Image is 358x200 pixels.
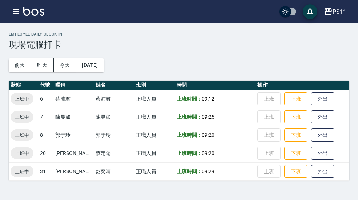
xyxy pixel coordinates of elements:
[311,110,334,124] button: 外出
[202,132,214,138] span: 09:20
[177,168,202,174] b: 上班時間：
[94,144,134,162] td: 蔡定陽
[53,90,94,108] td: 蔡沛君
[177,96,202,102] b: 上班時間：
[284,92,307,106] button: 下班
[303,4,317,19] button: save
[9,32,349,37] h2: Employee Daily Clock In
[284,147,307,160] button: 下班
[202,96,214,102] span: 09:12
[38,126,53,144] td: 8
[177,114,202,120] b: 上班時間：
[94,162,134,180] td: 彭奕晴
[38,144,53,162] td: 20
[256,81,349,90] th: 操作
[53,162,94,180] td: [PERSON_NAME]
[284,128,307,142] button: 下班
[54,58,76,72] button: 今天
[94,108,134,126] td: 陳昱如
[134,108,174,126] td: 正職人員
[284,165,307,178] button: 下班
[311,147,334,160] button: 外出
[177,132,202,138] b: 上班時間：
[76,58,104,72] button: [DATE]
[53,126,94,144] td: 郭于玲
[202,114,214,120] span: 09:25
[11,95,33,103] span: 上班中
[333,7,346,16] div: PS11
[38,90,53,108] td: 6
[321,4,349,19] button: PS11
[11,113,33,121] span: 上班中
[134,144,174,162] td: 正職人員
[23,7,44,16] img: Logo
[11,150,33,157] span: 上班中
[284,110,307,124] button: 下班
[38,108,53,126] td: 7
[202,168,214,174] span: 09:29
[38,81,53,90] th: 代號
[175,81,256,90] th: 時間
[311,128,334,142] button: 外出
[9,58,31,72] button: 前天
[53,108,94,126] td: 陳昱如
[94,90,134,108] td: 蔡沛君
[134,162,174,180] td: 正職人員
[9,81,38,90] th: 狀態
[9,40,349,50] h3: 現場電腦打卡
[94,81,134,90] th: 姓名
[202,150,214,156] span: 09:20
[53,144,94,162] td: [PERSON_NAME]
[94,126,134,144] td: 郭于玲
[134,90,174,108] td: 正職人員
[177,150,202,156] b: 上班時間：
[31,58,54,72] button: 昨天
[311,165,334,178] button: 外出
[53,81,94,90] th: 暱稱
[11,131,33,139] span: 上班中
[134,126,174,144] td: 正職人員
[11,168,33,175] span: 上班中
[311,92,334,106] button: 外出
[134,81,174,90] th: 班別
[38,162,53,180] td: 31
